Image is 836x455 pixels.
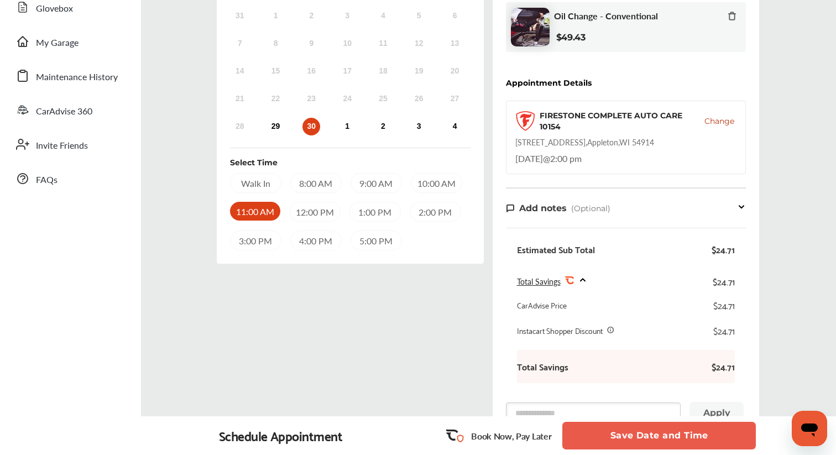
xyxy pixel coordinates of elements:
div: Not available Saturday, September 13th, 2025 [446,35,464,53]
p: Book Now, Pay Later [471,430,551,442]
div: Not available Sunday, September 28th, 2025 [231,118,249,135]
a: My Garage [10,27,130,56]
div: Not available Wednesday, September 24th, 2025 [338,90,356,108]
span: 2:00 pm [550,152,582,165]
div: 3:00 PM [230,231,281,250]
div: Not available Wednesday, September 3rd, 2025 [338,7,356,25]
div: Not available Tuesday, September 23rd, 2025 [302,90,320,108]
div: Choose Thursday, October 2nd, 2025 [374,118,392,135]
div: 4:00 PM [290,231,342,250]
div: Not available Sunday, September 7th, 2025 [231,35,249,53]
div: Select Time [230,157,278,168]
img: oil-change-thumb.jpg [511,8,550,46]
div: Not available Saturday, September 20th, 2025 [446,62,464,80]
span: CarAdvise 360 [36,104,92,119]
div: month 2025-09 [222,5,473,138]
div: Not available Sunday, August 31st, 2025 [231,7,249,25]
div: $24.71 [712,244,735,255]
div: Estimated Sub Total [517,244,595,255]
div: $24.71 [713,274,735,289]
a: Maintenance History [10,61,130,90]
div: Not available Friday, September 19th, 2025 [410,62,428,80]
div: Walk In [230,173,281,193]
div: Choose Wednesday, October 1st, 2025 [338,118,356,135]
div: Not available Thursday, September 11th, 2025 [374,35,392,53]
div: Not available Saturday, September 27th, 2025 [446,90,464,108]
div: 12:00 PM [289,202,341,222]
div: Choose Friday, October 3rd, 2025 [410,118,428,135]
div: Choose Tuesday, September 30th, 2025 [302,118,320,135]
span: @ [543,152,550,165]
span: [DATE] [515,152,543,165]
div: Not available Monday, September 22nd, 2025 [267,90,285,108]
div: Not available Tuesday, September 2nd, 2025 [302,7,320,25]
div: FIRESTONE COMPLETE AUTO CARE 10154 [540,110,705,132]
span: Add notes [519,203,567,213]
div: 9:00 AM [351,173,402,193]
div: Not available Sunday, September 21st, 2025 [231,90,249,108]
b: Total Savings [517,361,568,372]
div: Not available Saturday, September 6th, 2025 [446,7,464,25]
div: Schedule Appointment [219,428,343,443]
img: note-icon.db9493fa.svg [506,203,515,213]
div: 1:00 PM [349,202,401,222]
div: Choose Saturday, October 4th, 2025 [446,118,464,135]
a: CarAdvise 360 [10,96,130,124]
img: logo-firestone.png [515,111,535,131]
div: Not available Tuesday, September 9th, 2025 [302,35,320,53]
b: $24.71 [702,361,735,372]
div: Not available Monday, September 1st, 2025 [267,7,285,25]
div: Not available Friday, September 26th, 2025 [410,90,428,108]
div: Not available Monday, September 8th, 2025 [267,35,285,53]
div: 5:00 PM [351,231,402,250]
div: Not available Tuesday, September 16th, 2025 [302,62,320,80]
div: $24.71 [713,325,735,336]
div: 11:00 AM [230,202,280,221]
div: Not available Thursday, September 25th, 2025 [374,90,392,108]
a: FAQs [10,164,130,193]
button: Save Date and Time [562,422,756,449]
a: Invite Friends [10,130,130,159]
div: 8:00 AM [290,173,342,193]
span: (Optional) [571,203,610,213]
div: Not available Friday, September 5th, 2025 [410,7,428,25]
div: CarAdvise Price [517,300,567,311]
button: Change [704,116,734,127]
span: My Garage [36,36,79,50]
div: Not available Wednesday, September 10th, 2025 [338,35,356,53]
b: $49.43 [556,32,586,43]
div: [STREET_ADDRESS] , Appleton , WI 54914 [515,137,654,148]
div: $24.71 [713,300,735,311]
span: Maintenance History [36,70,118,85]
div: Appointment Details [506,79,592,87]
span: Invite Friends [36,139,88,153]
div: Not available Sunday, September 14th, 2025 [231,62,249,80]
div: Choose Monday, September 29th, 2025 [267,118,285,135]
div: 10:00 AM [411,173,462,193]
span: FAQs [36,173,58,187]
span: Oil Change - Conventional [554,11,658,21]
div: Not available Thursday, September 18th, 2025 [374,62,392,80]
div: Not available Monday, September 15th, 2025 [267,62,285,80]
div: 2:00 PM [410,202,461,222]
span: Glovebox [36,2,73,16]
div: Not available Thursday, September 4th, 2025 [374,7,392,25]
iframe: Button to launch messaging window [792,411,827,446]
span: Total Savings [517,276,561,287]
div: Not available Wednesday, September 17th, 2025 [338,62,356,80]
div: Not available Friday, September 12th, 2025 [410,35,428,53]
div: Instacart Shopper Discount [517,325,603,336]
button: Apply [689,402,744,424]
